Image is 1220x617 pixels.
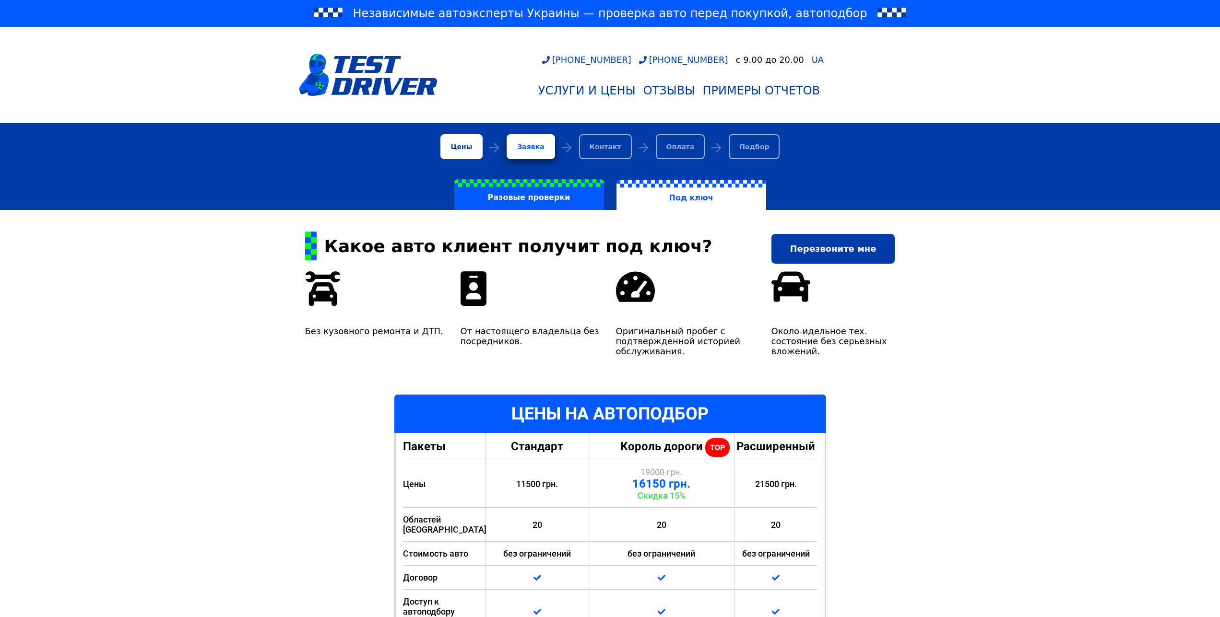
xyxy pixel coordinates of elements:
label: Под ключ [616,180,766,210]
span: 20 [533,520,542,530]
a: Отзывы [640,80,699,101]
a: Примеры отчетов [699,80,824,101]
a: Разовые проверки [448,179,610,210]
div: Оригинальный пробег с подтвержденной историей обслуживания. [616,326,760,356]
span: без ограничений [742,548,810,559]
a: UA [812,56,824,64]
img: arrows-warranty [616,271,655,302]
div: 21500 грн. [734,460,817,508]
div: Цены на автоподбор [394,395,826,433]
div: От настоящего владельца без посредников. [461,326,604,346]
span: Областей [GEOGRAPHIC_DATA] [403,514,486,535]
div: Без кузовного ремонта и ДТП. [305,326,449,336]
a: Услуги и цены [534,80,640,101]
a: Перезвоните мне [771,234,895,264]
a: [PHONE_NUMBER] [542,55,631,65]
span: 20 [657,520,666,530]
span: Договор [403,572,438,582]
div: Какое авто клиент получит под ключ? [305,236,760,256]
span: 16150 грн. [632,477,690,490]
span: Король дороги [620,440,703,453]
div: Контакт [579,134,632,159]
span: 20 [771,520,781,530]
span: 19000 грн. [640,467,682,477]
div: Оплата [656,134,705,159]
span: Цены [403,479,426,489]
a: [PHONE_NUMBER] [639,55,728,65]
span: без ограничений [503,548,571,559]
div: Подбор [729,134,780,159]
img: arrows-warranty [461,271,486,306]
div: 11500 грн. [486,460,589,508]
span: Независимые автоэксперты Украины — проверка авто перед покупкой, автоподбор [353,6,867,21]
div: Около-идельное тех. состояние без серьезных вложений. [771,326,915,356]
img: arrows-warranty [305,271,340,306]
div: Отзывы [643,84,695,97]
img: arrows-warranty [771,271,810,302]
label: Разовые проверки [454,179,604,210]
span: Расширенный [736,440,815,453]
img: logotype [299,54,438,96]
span: UA [812,55,824,65]
div: c 9.00 до 20.00 [736,55,804,65]
div: Услуги и цены [538,84,636,97]
span: Стоимость авто [403,548,468,559]
span: Пакеты [403,440,446,453]
div: Примеры отчетов [702,84,820,97]
span: без ограничений [628,548,695,559]
span: Скидка 15% [638,490,686,501]
span: Стандарт [511,440,563,453]
div: Цены [440,134,483,159]
a: Заявка [507,134,555,159]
